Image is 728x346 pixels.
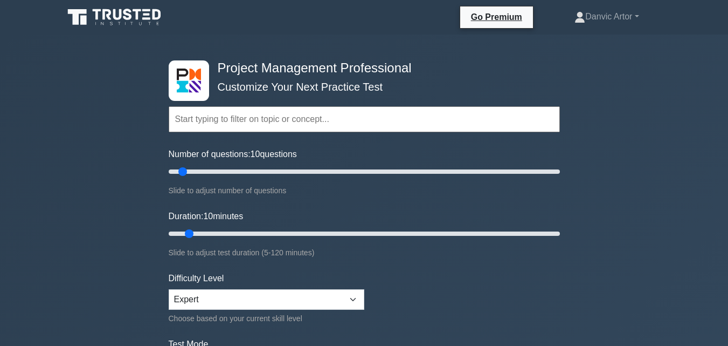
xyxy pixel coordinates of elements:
[169,148,297,161] label: Number of questions: questions
[251,150,260,159] span: 10
[549,6,664,28] a: Danvic Artor
[169,184,560,197] div: Slide to adjust number of questions
[169,246,560,259] div: Slide to adjust test duration (5-120 minutes)
[169,210,244,223] label: Duration: minutes
[464,10,529,24] a: Go Premium
[169,272,224,285] label: Difficulty Level
[203,212,213,221] span: 10
[169,106,560,132] input: Start typing to filter on topic or concept...
[213,60,507,76] h4: Project Management Professional
[169,312,364,325] div: Choose based on your current skill level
